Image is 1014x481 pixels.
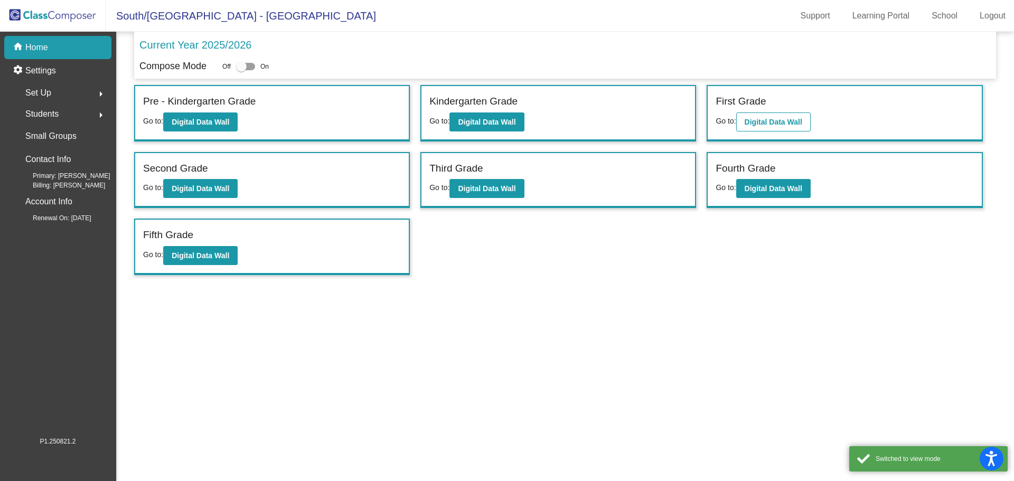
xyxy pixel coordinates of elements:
[745,118,802,126] b: Digital Data Wall
[716,161,775,176] label: Fourth Grade
[25,194,72,209] p: Account Info
[163,179,238,198] button: Digital Data Wall
[106,7,376,24] span: South/[GEOGRAPHIC_DATA] - [GEOGRAPHIC_DATA]
[25,86,51,100] span: Set Up
[736,179,811,198] button: Digital Data Wall
[163,112,238,131] button: Digital Data Wall
[458,184,515,193] b: Digital Data Wall
[429,183,449,192] span: Go to:
[25,152,71,167] p: Contact Info
[139,59,206,73] p: Compose Mode
[449,179,524,198] button: Digital Data Wall
[923,7,966,24] a: School
[172,251,229,260] b: Digital Data Wall
[139,37,251,53] p: Current Year 2025/2026
[716,94,766,109] label: First Grade
[429,94,518,109] label: Kindergarten Grade
[16,181,105,190] span: Billing: [PERSON_NAME]
[13,41,25,54] mat-icon: home
[449,112,524,131] button: Digital Data Wall
[971,7,1014,24] a: Logout
[143,161,208,176] label: Second Grade
[143,117,163,125] span: Go to:
[172,118,229,126] b: Digital Data Wall
[260,62,269,71] span: On
[16,213,91,223] span: Renewal On: [DATE]
[716,183,736,192] span: Go to:
[458,118,515,126] b: Digital Data Wall
[792,7,839,24] a: Support
[25,64,56,77] p: Settings
[95,109,107,121] mat-icon: arrow_right
[95,88,107,100] mat-icon: arrow_right
[143,250,163,259] span: Go to:
[25,41,48,54] p: Home
[25,129,77,144] p: Small Groups
[876,454,1000,464] div: Switched to view mode
[222,62,231,71] span: Off
[736,112,811,131] button: Digital Data Wall
[429,117,449,125] span: Go to:
[143,228,193,243] label: Fifth Grade
[143,94,256,109] label: Pre - Kindergarten Grade
[172,184,229,193] b: Digital Data Wall
[429,161,483,176] label: Third Grade
[163,246,238,265] button: Digital Data Wall
[844,7,918,24] a: Learning Portal
[25,107,59,121] span: Students
[13,64,25,77] mat-icon: settings
[716,117,736,125] span: Go to:
[16,171,110,181] span: Primary: [PERSON_NAME]
[745,184,802,193] b: Digital Data Wall
[143,183,163,192] span: Go to:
